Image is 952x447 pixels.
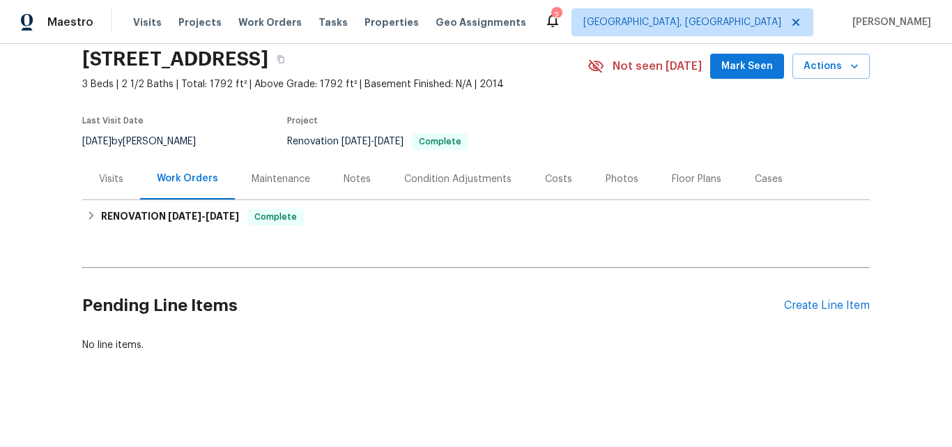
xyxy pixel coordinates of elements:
div: by [PERSON_NAME] [82,133,213,150]
div: Floor Plans [672,172,721,186]
span: Not seen [DATE] [613,59,702,73]
span: [DATE] [82,137,112,146]
h6: RENOVATION [101,209,239,225]
span: Properties [364,15,419,29]
div: Visits [99,172,123,186]
span: [DATE] [206,211,239,221]
span: [GEOGRAPHIC_DATA], [GEOGRAPHIC_DATA] [583,15,781,29]
span: Complete [413,137,467,146]
span: Project [287,116,318,125]
div: Photos [606,172,638,186]
button: Mark Seen [710,54,784,79]
div: Maintenance [252,172,310,186]
button: Actions [792,54,870,79]
h2: [STREET_ADDRESS] [82,52,268,66]
div: No line items. [82,338,870,352]
div: Costs [545,172,572,186]
span: Complete [249,210,302,224]
button: Copy Address [268,47,293,72]
span: Visits [133,15,162,29]
span: Geo Assignments [436,15,526,29]
span: [DATE] [374,137,404,146]
div: RENOVATION [DATE]-[DATE]Complete [82,200,870,234]
span: Mark Seen [721,58,773,75]
span: Last Visit Date [82,116,144,125]
span: Tasks [318,17,348,27]
div: Work Orders [157,172,218,185]
h2: Pending Line Items [82,273,784,338]
span: 3 Beds | 2 1/2 Baths | Total: 1792 ft² | Above Grade: 1792 ft² | Basement Finished: N/A | 2014 [82,77,588,91]
span: [DATE] [168,211,201,221]
span: Actions [804,58,859,75]
span: Maestro [47,15,93,29]
span: Projects [178,15,222,29]
div: 2 [551,8,561,22]
div: Create Line Item [784,299,870,312]
span: - [168,211,239,221]
span: Renovation [287,137,468,146]
div: Notes [344,172,371,186]
div: Cases [755,172,783,186]
span: Work Orders [238,15,302,29]
div: Condition Adjustments [404,172,512,186]
span: [DATE] [341,137,371,146]
span: - [341,137,404,146]
span: [PERSON_NAME] [847,15,931,29]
